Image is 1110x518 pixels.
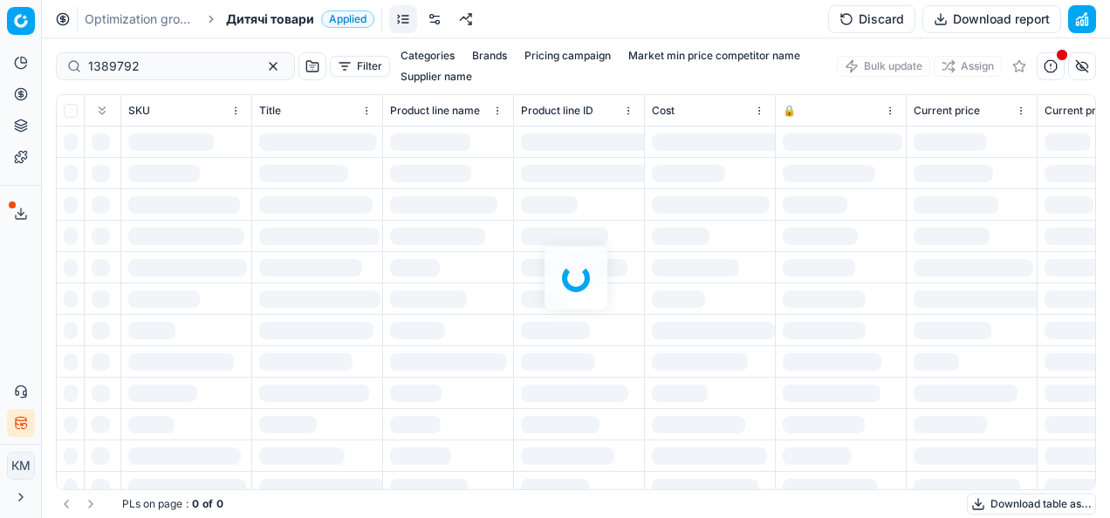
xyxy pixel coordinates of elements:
nav: breadcrumb [85,10,374,28]
span: Applied [321,10,374,28]
span: Дитячі товари [226,10,314,28]
button: КM [7,452,35,480]
span: КM [8,453,34,479]
button: Discard [828,5,915,33]
span: Дитячі товариApplied [226,10,374,28]
a: Optimization groups [85,10,196,28]
button: Download report [922,5,1061,33]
